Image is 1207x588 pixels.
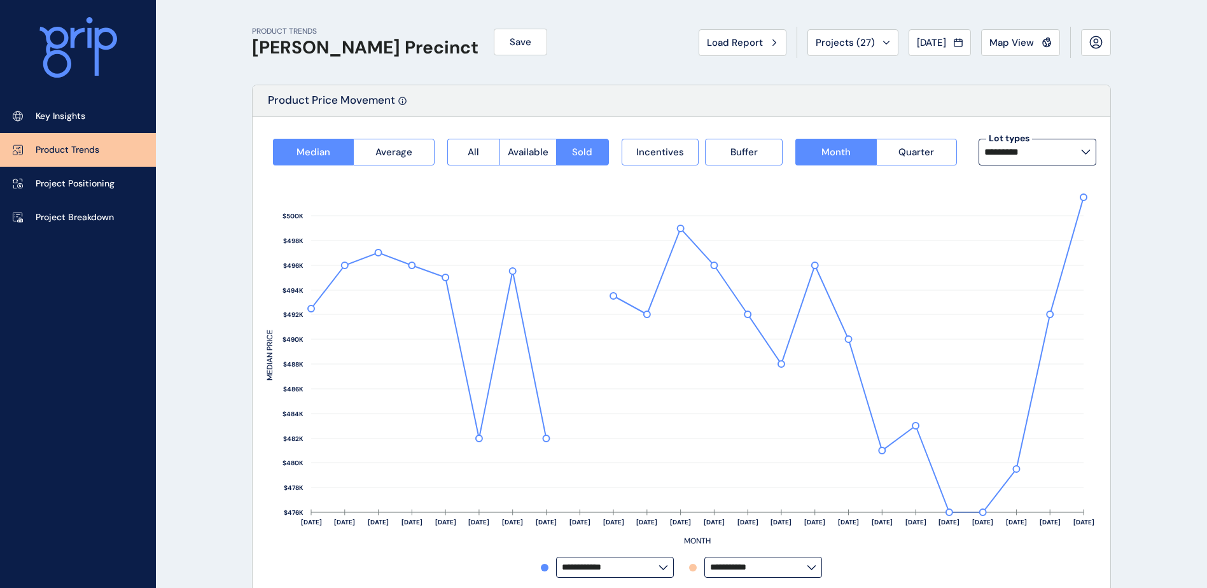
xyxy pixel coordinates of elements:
text: $498K [283,237,303,245]
text: [DATE] [1006,518,1027,526]
button: Average [353,139,434,165]
text: $486K [283,385,303,393]
text: [DATE] [670,518,691,526]
text: [DATE] [569,518,590,526]
span: Median [297,146,330,158]
p: Key Insights [36,110,85,123]
text: [DATE] [435,518,456,526]
text: [DATE] [301,518,322,526]
text: $484K [283,410,303,418]
span: All [468,146,479,158]
h1: [PERSON_NAME] Precinct [252,37,478,59]
span: [DATE] [917,36,946,49]
button: Month [795,139,876,165]
p: Project Positioning [36,178,115,190]
button: Median [273,139,353,165]
text: MEDIAN PRICE [265,330,275,381]
text: $500K [283,212,303,220]
text: [DATE] [636,518,657,526]
span: Buffer [730,146,758,158]
span: Save [510,36,531,48]
button: Sold [556,139,609,165]
button: Load Report [699,29,786,56]
span: Available [508,146,548,158]
button: Buffer [705,139,783,165]
span: Map View [989,36,1034,49]
text: [DATE] [502,518,523,526]
text: $476K [284,508,303,517]
span: Sold [572,146,592,158]
text: [DATE] [804,518,825,526]
button: Save [494,29,547,55]
text: [DATE] [771,518,792,526]
text: $492K [283,311,303,319]
text: [DATE] [401,518,422,526]
text: [DATE] [334,518,355,526]
text: [DATE] [737,518,758,526]
button: Map View [981,29,1060,56]
text: $482K [283,435,303,443]
span: Average [375,146,412,158]
text: [DATE] [1040,518,1061,526]
text: [DATE] [603,518,624,526]
p: Product Trends [36,144,99,157]
text: [DATE] [1073,518,1094,526]
span: Quarter [898,146,934,158]
span: Load Report [707,36,763,49]
text: $494K [283,286,303,295]
text: [DATE] [838,518,859,526]
text: [DATE] [536,518,557,526]
text: [DATE] [972,518,993,526]
label: Lot types [986,132,1032,145]
button: [DATE] [909,29,971,56]
button: Projects (27) [807,29,898,56]
text: $490K [283,335,303,344]
p: Product Price Movement [268,93,395,116]
text: [DATE] [938,518,959,526]
button: All [447,139,499,165]
text: [DATE] [704,518,725,526]
span: Month [821,146,851,158]
button: Incentives [622,139,699,165]
button: Quarter [876,139,957,165]
text: $478K [284,484,303,492]
text: [DATE] [468,518,489,526]
text: $496K [283,262,303,270]
text: MONTH [684,536,711,546]
span: Incentives [636,146,684,158]
text: $480K [283,459,303,467]
text: [DATE] [872,518,893,526]
span: Projects ( 27 ) [816,36,875,49]
text: [DATE] [368,518,389,526]
text: $488K [283,360,303,368]
text: [DATE] [905,518,926,526]
p: Project Breakdown [36,211,114,224]
p: PRODUCT TRENDS [252,26,478,37]
button: Available [499,139,556,165]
